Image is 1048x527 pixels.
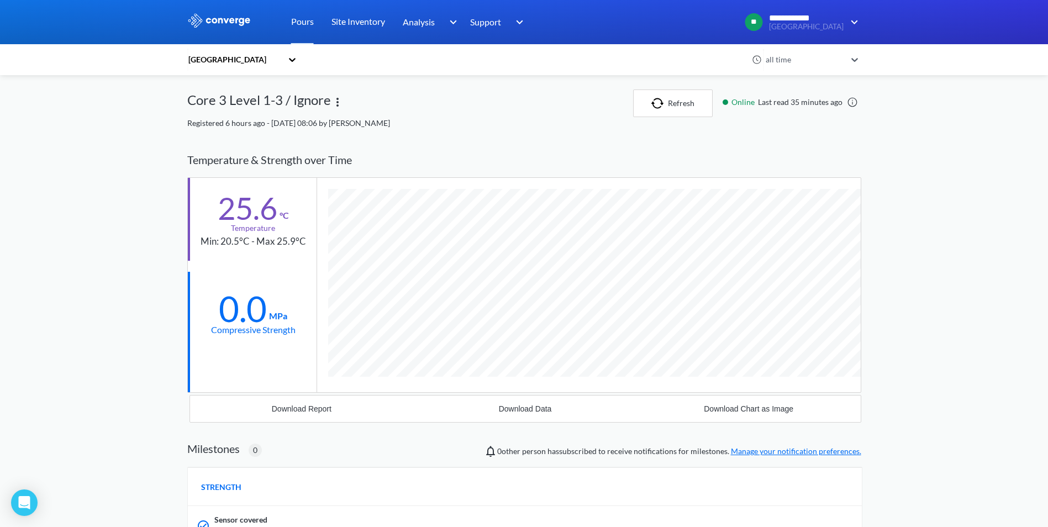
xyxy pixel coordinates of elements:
div: Temperature & Strength over Time [187,143,861,177]
img: logo_ewhite.svg [187,13,251,28]
div: 25.6 [218,194,277,222]
div: [GEOGRAPHIC_DATA] [187,54,282,66]
img: downArrow.svg [442,15,460,29]
span: 0 other [497,446,520,456]
span: Support [470,15,501,29]
img: icon-refresh.svg [651,98,668,109]
div: Download Data [499,404,552,413]
img: more.svg [331,96,344,109]
span: STRENGTH [201,481,241,493]
button: Refresh [633,89,713,117]
h2: Milestones [187,442,240,455]
div: Last read 35 minutes ago [717,96,861,108]
div: 0.0 [219,295,267,323]
div: Compressive Strength [211,323,296,336]
div: Download Chart as Image [704,404,793,413]
img: downArrow.svg [509,15,526,29]
button: Download Report [190,396,414,422]
div: all time [763,54,846,66]
span: [GEOGRAPHIC_DATA] [769,23,844,31]
img: notifications-icon.svg [484,445,497,458]
span: person has subscribed to receive notifications for milestones. [497,445,861,457]
span: Online [731,96,758,108]
span: Analysis [403,15,435,29]
div: Download Report [272,404,331,413]
div: Min: 20.5°C - Max 25.9°C [201,234,306,249]
span: 0 [253,444,257,456]
a: Manage your notification preferences. [731,446,861,456]
img: downArrow.svg [844,15,861,29]
span: Sensor covered [214,514,267,526]
div: Open Intercom Messenger [11,489,38,516]
button: Download Chart as Image [637,396,861,422]
span: Registered 6 hours ago - [DATE] 08:06 by [PERSON_NAME] [187,118,390,128]
button: Download Data [413,396,637,422]
img: icon-clock.svg [752,55,762,65]
div: Temperature [231,222,275,234]
div: Core 3 Level 1-3 / Ignore [187,89,331,117]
